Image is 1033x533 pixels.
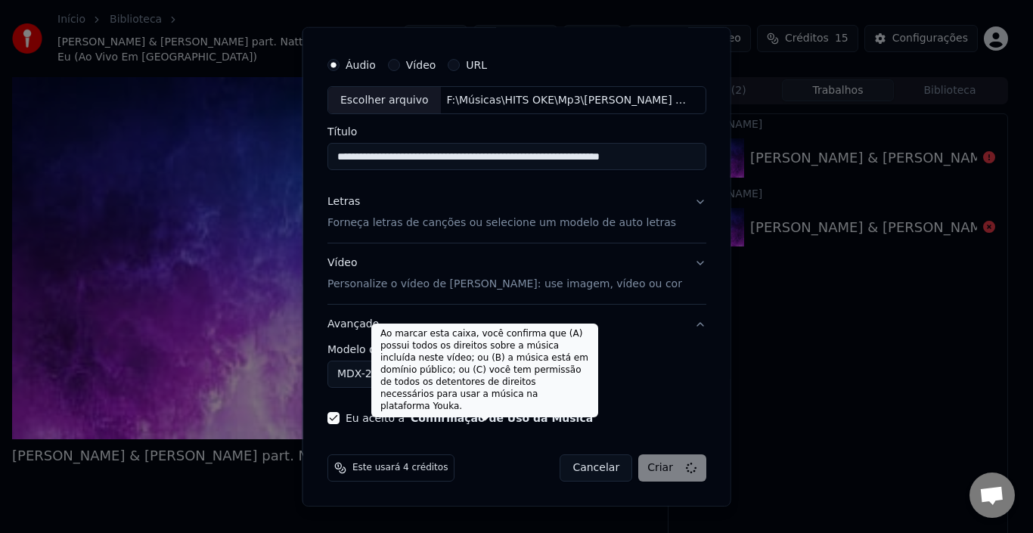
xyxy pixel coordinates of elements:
div: Escolher arquivo [328,86,441,113]
button: Eu aceito a [411,413,593,423]
button: Cancelar [560,454,632,482]
label: Áudio [346,59,376,70]
div: Ao marcar esta caixa, você confirma que (A) possui todos os direitos sobre a música incluída nest... [371,324,598,417]
div: Avançado [327,344,706,400]
div: F:\Músicas\HITS OKE\Mp3\[PERSON_NAME] & [PERSON_NAME] part. Nattan - Desapaixona Eu (Ao Vivo Em [... [440,92,697,107]
label: Eu aceito a [346,413,593,423]
label: Modelo de Separação [327,344,706,355]
button: Avançado [327,305,706,344]
button: VídeoPersonalize o vídeo de [PERSON_NAME]: use imagem, vídeo ou cor [327,243,706,304]
button: LetrasForneça letras de canções ou selecione um modelo de auto letras [327,182,706,243]
label: Vídeo [405,59,436,70]
label: Título [327,126,706,137]
p: Personalize o vídeo de [PERSON_NAME]: use imagem, vídeo ou cor [327,277,682,292]
div: Letras [327,194,360,209]
div: Vídeo [327,256,682,292]
span: Este usará 4 créditos [352,462,448,474]
p: Forneça letras de canções ou selecione um modelo de auto letras [327,215,676,231]
label: URL [466,59,487,70]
